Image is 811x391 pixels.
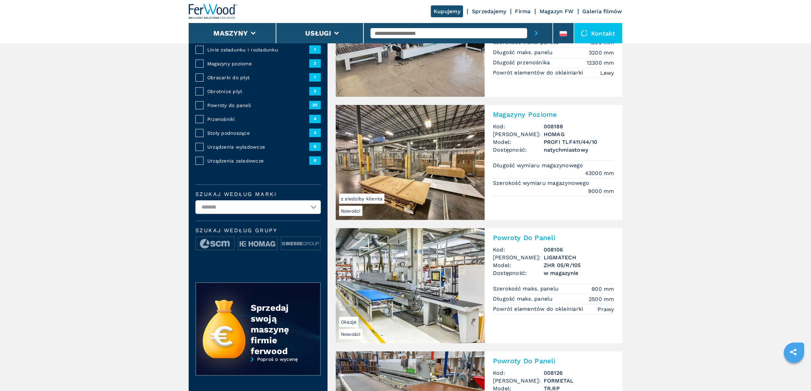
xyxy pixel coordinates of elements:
a: Sprzedajemy [472,8,506,15]
span: Okazje [339,317,358,327]
p: Długość przenośnika [493,59,552,66]
a: Kupujemy [431,5,463,17]
span: Nowości [339,329,362,339]
h3: FORMETAL [544,377,614,385]
img: image [281,237,320,251]
a: Powroty Do Paneli LIGMATECH ZHR 05/R/105NowościOkazjePowroty Do PaneliKod:008106[PERSON_NAME]:LIG... [336,228,622,343]
span: 6 [309,156,321,165]
a: Galeria filmów [583,8,623,15]
em: 2500 mm [589,295,614,303]
h3: 008126 [544,369,614,377]
img: Ferwood [189,4,237,19]
span: z siedziby klienta [339,194,384,204]
span: Obrotnice płyt [207,88,309,95]
p: Szerokość wymiaru magazynowego [493,179,591,187]
span: 4 [309,129,321,137]
p: Powrót elementów do okleiniarki [493,305,585,313]
span: Nowości [339,206,362,216]
h2: Powroty Do Paneli [493,234,614,242]
span: Obracarki do płyt [207,74,309,81]
iframe: Chat [782,361,806,386]
span: 4 [309,115,321,123]
p: Długość wymiaru magazynowego [493,162,585,169]
em: Lewy [600,69,614,77]
img: Powroty Do Paneli LIGMATECH ZHR 05/R/105 [336,228,485,343]
h3: LIGMATECH [544,254,614,261]
span: Powroty do paneli [207,102,309,109]
span: [PERSON_NAME]: [493,254,544,261]
h3: HOMAG [544,130,614,138]
span: 9 [309,143,321,151]
span: Model: [493,261,544,269]
span: Linie załadunku i rozładunku [207,46,309,53]
img: Magazyny Poziome HOMAG PROFI TLF411/44/10 [336,105,485,220]
p: Powrót elementów do okleiniarki [493,69,585,77]
em: 9000 mm [588,187,614,195]
span: 2 [309,59,321,67]
span: Szukaj według grupy [195,228,321,233]
span: 3 [309,87,321,95]
div: Kontakt [574,23,622,43]
button: Usługi [306,29,331,37]
span: [PERSON_NAME]: [493,377,544,385]
img: image [238,237,277,251]
p: Długość maks. panelu [493,295,555,303]
div: Sprzedaj swoją maszynę firmie ferwood [251,302,307,356]
span: Magazyny poziome [207,60,309,67]
span: natychmiastowy [544,146,614,154]
span: [PERSON_NAME]: [493,130,544,138]
h2: Magazyny Poziome [493,110,614,118]
em: 12300 mm [587,59,614,67]
span: Dostępność: [493,146,544,154]
h3: ZHR 05/R/105 [544,261,614,269]
img: image [196,237,234,251]
em: 3200 mm [589,49,614,57]
span: Urządzenia wyładowcze [207,144,309,150]
h3: 008188 [544,123,614,130]
a: Firma [515,8,531,15]
button: Maszyny [213,29,248,37]
a: Poproś o wycenę [195,356,321,381]
p: Długość maks. panelu [493,49,555,56]
span: 1 [309,45,321,53]
span: Przenośniki [207,116,309,123]
span: Dostępność: [493,269,544,277]
span: Stoły podnoszące [207,130,309,136]
span: Kod: [493,369,544,377]
span: Urządzenia załadowcze [207,157,309,164]
a: Magazyn FW [540,8,574,15]
a: Magazyny Poziome HOMAG PROFI TLF411/44/10Nowościz siedziby klientaMagazyny PoziomeKod:008188[PERS... [336,105,622,220]
em: 43000 mm [585,169,614,177]
p: Szerokość maks. panelu [493,285,561,292]
label: Szukaj według marki [195,192,321,197]
h3: PROFI TLF411/44/10 [544,138,614,146]
em: Prawy [598,305,614,313]
em: 900 mm [592,285,615,293]
a: sharethis [785,344,802,361]
span: 20 [309,101,321,109]
h2: Powroty Do Paneli [493,357,614,365]
span: 1 [309,73,321,81]
button: submit-button [527,23,546,43]
span: Kod: [493,246,544,254]
span: w magazynie [544,269,614,277]
img: Kontakt [581,30,588,37]
h3: 008106 [544,246,614,254]
span: Kod: [493,123,544,130]
span: Model: [493,138,544,146]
